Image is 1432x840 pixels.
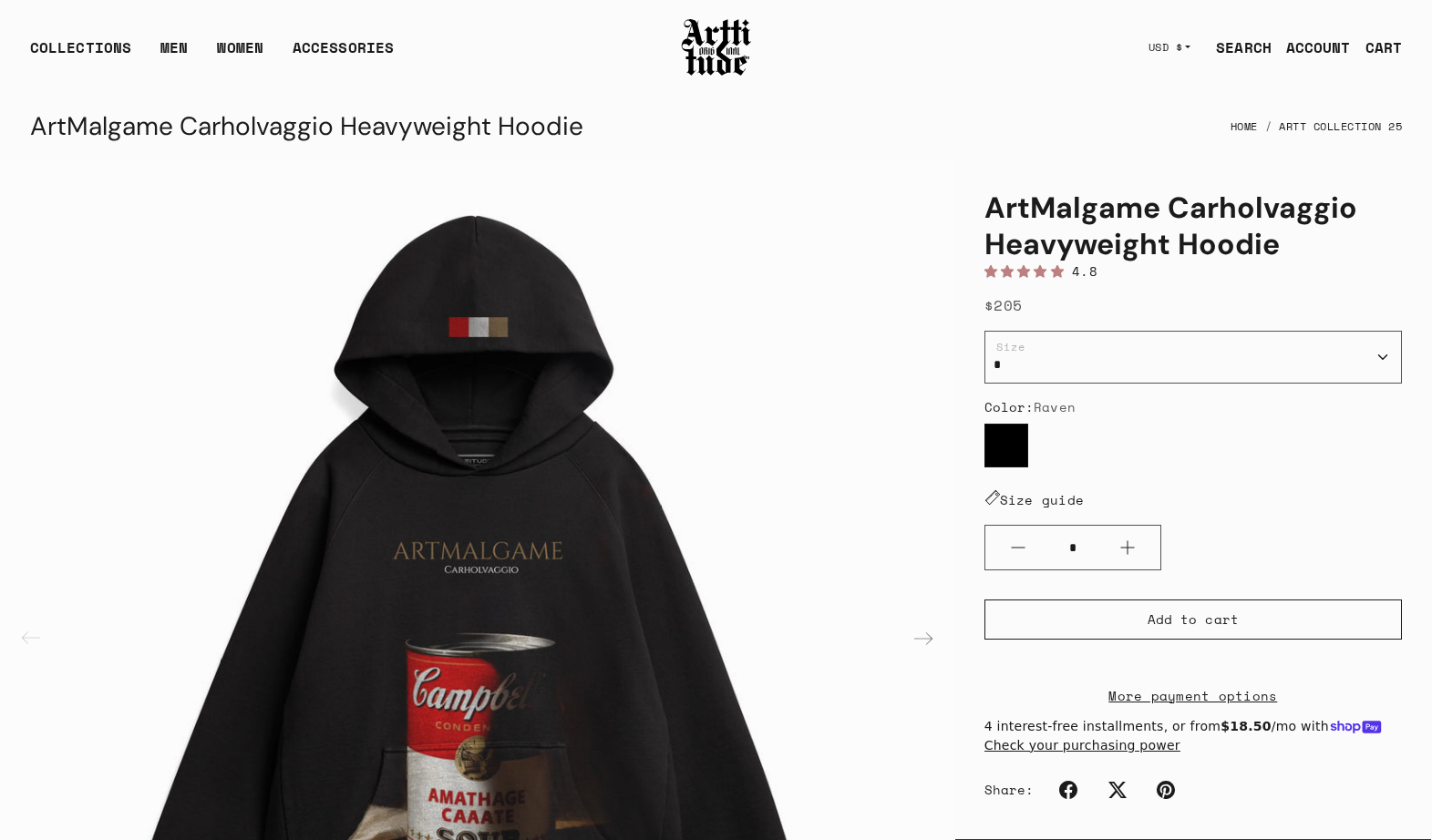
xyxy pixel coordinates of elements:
span: 4.8 [1072,261,1097,281]
button: Add to cart [984,599,1402,640]
input: Quantity [1051,531,1095,565]
span: 4.80 stars [984,261,1073,281]
button: USD $ [1138,27,1202,67]
div: Next slide [901,617,945,661]
div: Color: [984,398,1402,416]
a: Twitter [1097,770,1138,810]
a: More payment options [984,685,1402,706]
button: Plus [1095,526,1160,569]
span: $205 [984,294,1023,316]
a: MEN [160,36,188,73]
a: ACCOUNT [1272,29,1351,66]
span: USD $ [1149,40,1183,55]
a: Facebook [1048,770,1088,810]
button: Minus [985,526,1051,569]
label: Raven [984,424,1028,467]
span: Raven [1034,397,1076,416]
div: ArtMalgame Carholvaggio Heavyweight Hoodie [30,105,583,149]
span: Share: [984,781,1035,799]
div: ACCESSORIES [293,36,394,73]
img: Arttitude [680,16,753,78]
h1: ArtMalgame Carholvaggio Heavyweight Hoodie [984,190,1402,262]
div: COLLECTIONS [30,36,131,73]
ul: Main navigation [15,36,408,73]
div: CART [1365,36,1402,58]
span: Add to cart [1148,610,1239,629]
a: Artt Collection 25 [1279,107,1402,147]
a: SEARCH [1201,29,1272,66]
a: Home [1231,107,1258,147]
a: WOMEN [217,36,263,73]
a: Size guide [984,490,1085,509]
a: Open cart [1351,29,1402,66]
a: Pinterest [1146,770,1186,810]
